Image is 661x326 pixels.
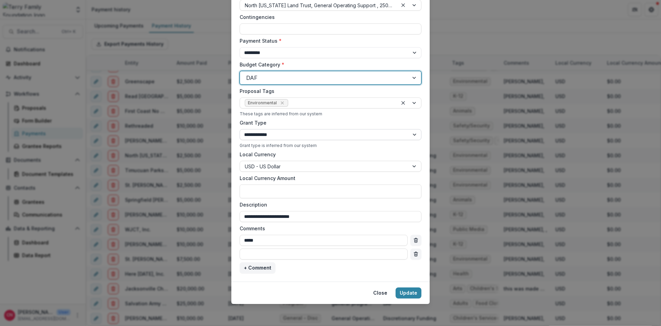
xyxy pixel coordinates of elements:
div: Remove Environmental [279,99,286,106]
div: These tags are inferred from our system [240,111,421,116]
label: Local Currency [240,151,276,158]
div: Clear selected options [399,1,407,9]
label: Grant Type [240,119,417,126]
label: Comments [240,225,417,232]
button: delete [410,235,421,246]
label: Contingencies [240,13,417,21]
label: Description [240,201,417,208]
div: Grant type is inferred from our system [240,143,421,148]
label: Budget Category [240,61,417,68]
label: Proposal Tags [240,87,417,95]
span: Environmental [248,101,277,105]
label: Local Currency Amount [240,175,417,182]
button: Update [396,287,421,298]
button: Close [369,287,391,298]
button: + Comment [240,262,275,273]
label: Payment Status [240,37,417,44]
div: Clear selected options [399,99,407,107]
button: delete [410,249,421,260]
